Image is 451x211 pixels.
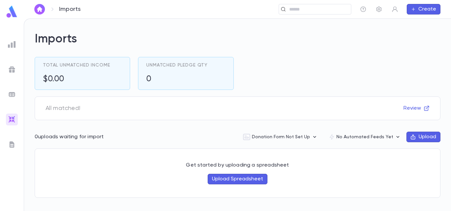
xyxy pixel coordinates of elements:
p: 0 uploads waiting for import [35,134,104,140]
img: campaigns_grey.99e729a5f7ee94e3726e6486bddda8f1.svg [8,66,16,73]
img: logo [5,5,18,18]
button: Donation Form Not Set Up [237,131,323,143]
span: Unmatched Pledge Qty [146,63,208,68]
button: No Automated Feeds Yet [323,131,406,143]
span: All matched! [42,101,84,116]
img: letters_grey.7941b92b52307dd3b8a917253454ce1c.svg [8,141,16,148]
button: Upload [406,132,440,142]
p: Get started by uploading a spreadsheet [180,162,295,169]
img: reports_grey.c525e4749d1bce6a11f5fe2a8de1b229.svg [8,40,16,48]
h5: 0 [146,74,152,84]
button: Create [407,4,440,14]
span: Total Unmatched Income [43,63,110,68]
p: Imports [59,6,81,13]
img: imports_gradient.a72c8319815fb0872a7f9c3309a0627a.svg [8,116,16,123]
h2: Imports [35,32,440,46]
button: Upload Spreadsheet [208,174,267,184]
h5: $0.00 [43,74,64,84]
img: batches_grey.339ca447c9d9533ef1741baa751efc33.svg [8,91,16,98]
img: home_white.a664292cf8c1dea59945f0da9f25487c.svg [36,7,44,12]
button: Review [399,103,434,114]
